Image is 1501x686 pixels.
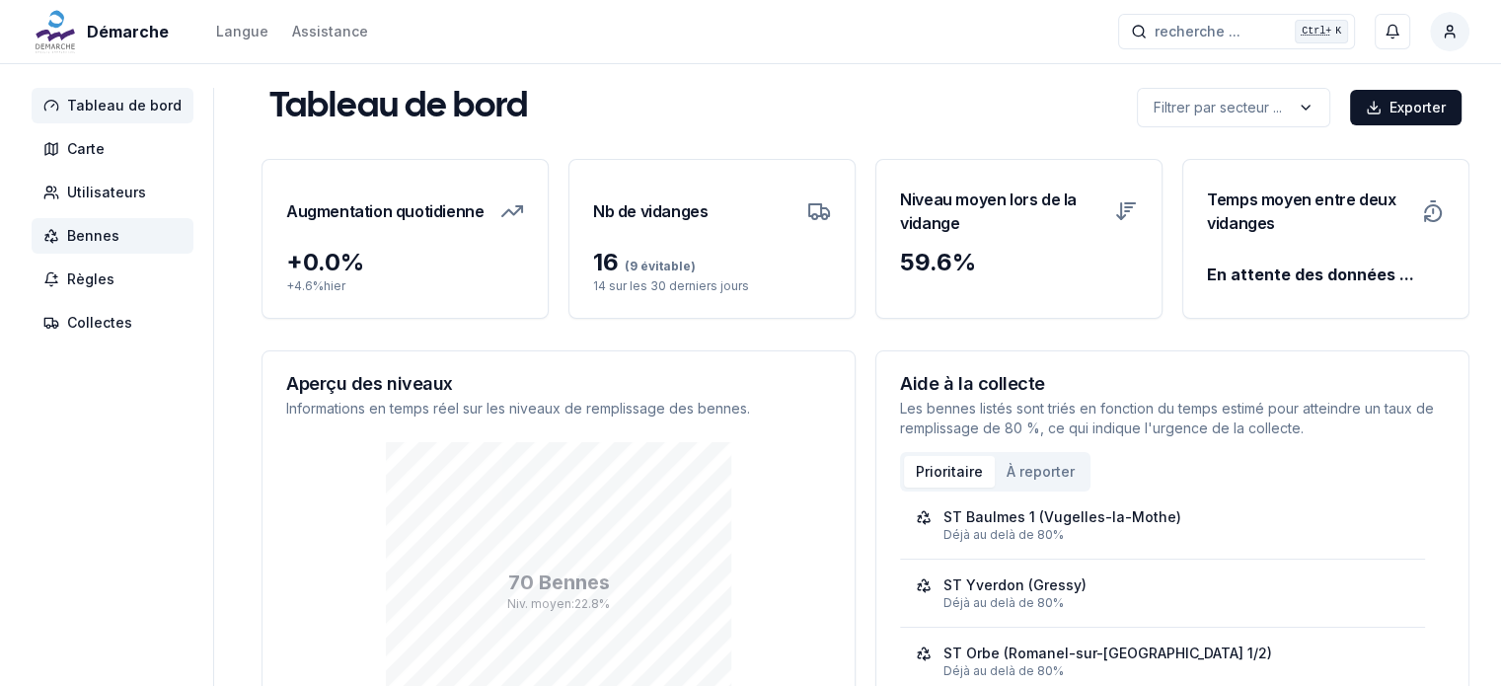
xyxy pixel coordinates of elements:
[32,262,201,297] a: Règles
[286,278,524,294] p: + 4.6 % hier
[943,644,1272,663] div: ST Orbe (Romanel-sur-[GEOGRAPHIC_DATA] 1/2)
[1207,247,1445,286] div: En attente des données ...
[593,247,831,278] div: 16
[593,278,831,294] p: 14 sur les 30 derniers jours
[286,399,831,419] p: Informations en temps réel sur les niveaux de remplissage des bennes.
[916,644,1409,679] a: ST Orbe (Romanel-sur-[GEOGRAPHIC_DATA] 1/2)Déjà au delà de 80%
[32,8,79,55] img: Démarche Logo
[900,247,1138,278] div: 59.6 %
[943,527,1409,543] div: Déjà au delà de 80%
[67,96,182,115] span: Tableau de bord
[67,269,114,289] span: Règles
[67,139,105,159] span: Carte
[32,88,201,123] a: Tableau de bord
[67,183,146,202] span: Utilisateurs
[216,22,268,41] div: Langue
[943,595,1409,611] div: Déjà au delà de 80%
[286,375,831,393] h3: Aperçu des niveaux
[943,575,1087,595] div: ST Yverdon (Gressy)
[1137,88,1330,127] button: label
[292,20,368,43] a: Assistance
[1350,90,1462,125] button: Exporter
[286,247,524,278] div: + 0.0 %
[1154,98,1282,117] p: Filtrer par secteur ...
[269,88,528,127] h1: Tableau de bord
[32,305,201,341] a: Collectes
[1207,184,1409,239] h3: Temps moyen entre deux vidanges
[916,575,1409,611] a: ST Yverdon (Gressy)Déjà au delà de 80%
[87,20,169,43] span: Démarche
[1155,22,1240,41] span: recherche ...
[619,259,696,273] span: (9 évitable)
[32,131,201,167] a: Carte
[593,184,708,239] h3: Nb de vidanges
[32,20,177,43] a: Démarche
[286,184,484,239] h3: Augmentation quotidienne
[67,313,132,333] span: Collectes
[916,507,1409,543] a: ST Baulmes 1 (Vugelles-la-Mothe)Déjà au delà de 80%
[900,399,1445,438] p: Les bennes listés sont triés en fonction du temps estimé pour atteindre un taux de remplissage de...
[32,218,201,254] a: Bennes
[1118,14,1355,49] button: recherche ...Ctrl+K
[67,226,119,246] span: Bennes
[32,175,201,210] a: Utilisateurs
[943,507,1181,527] div: ST Baulmes 1 (Vugelles-la-Mothe)
[216,20,268,43] button: Langue
[904,456,995,488] button: Prioritaire
[943,663,1409,679] div: Déjà au delà de 80%
[900,184,1102,239] h3: Niveau moyen lors de la vidange
[995,456,1087,488] button: À reporter
[900,375,1445,393] h3: Aide à la collecte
